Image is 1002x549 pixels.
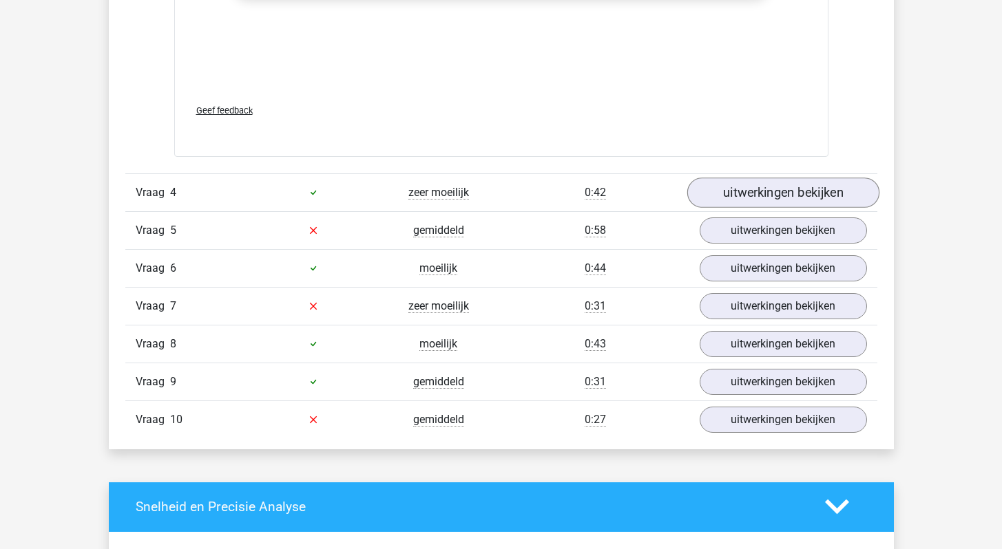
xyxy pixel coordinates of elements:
[413,224,464,237] span: gemiddeld
[585,224,606,237] span: 0:58
[413,413,464,427] span: gemiddeld
[419,337,457,351] span: moeilijk
[136,298,170,314] span: Vraag
[585,375,606,389] span: 0:31
[585,186,606,200] span: 0:42
[585,261,606,275] span: 0:44
[408,186,469,200] span: zeer moeilijk
[136,184,170,201] span: Vraag
[136,222,170,239] span: Vraag
[700,255,867,281] a: uitwerkingen bekijken
[136,374,170,390] span: Vraag
[413,375,464,389] span: gemiddeld
[196,105,253,116] span: Geef feedback
[170,299,176,312] span: 7
[700,407,867,433] a: uitwerkingen bekijken
[585,413,606,427] span: 0:27
[700,369,867,395] a: uitwerkingen bekijken
[170,186,176,199] span: 4
[136,499,804,515] h4: Snelheid en Precisie Analyse
[170,224,176,237] span: 5
[585,337,606,351] span: 0:43
[136,411,170,428] span: Vraag
[170,337,176,350] span: 8
[170,261,176,274] span: 6
[700,331,867,357] a: uitwerkingen bekijken
[136,260,170,277] span: Vraag
[170,375,176,388] span: 9
[687,177,879,208] a: uitwerkingen bekijken
[700,293,867,319] a: uitwerkingen bekijken
[585,299,606,313] span: 0:31
[408,299,469,313] span: zeer moeilijk
[170,413,182,426] span: 10
[136,336,170,352] span: Vraag
[419,261,457,275] span: moeilijk
[700,217,867,244] a: uitwerkingen bekijken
